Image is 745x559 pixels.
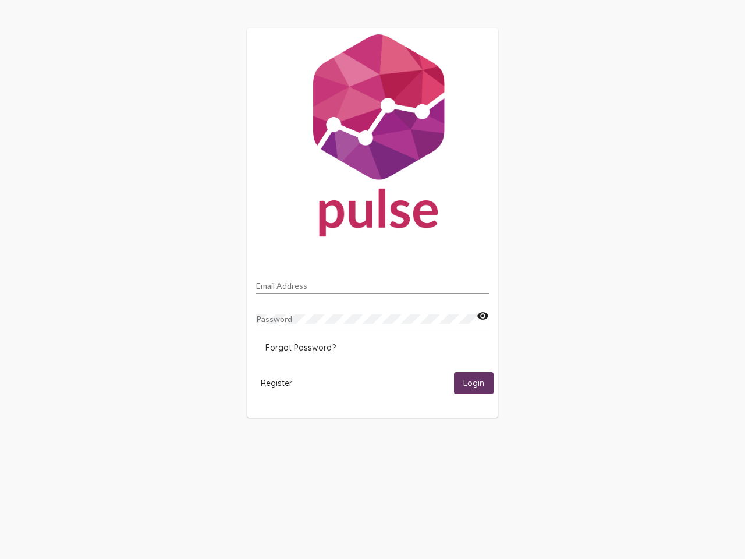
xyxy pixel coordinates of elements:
[265,342,336,353] span: Forgot Password?
[261,378,292,388] span: Register
[251,372,301,394] button: Register
[247,28,498,248] img: Pulse For Good Logo
[477,309,489,323] mat-icon: visibility
[463,378,484,389] span: Login
[256,337,345,358] button: Forgot Password?
[454,372,494,394] button: Login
